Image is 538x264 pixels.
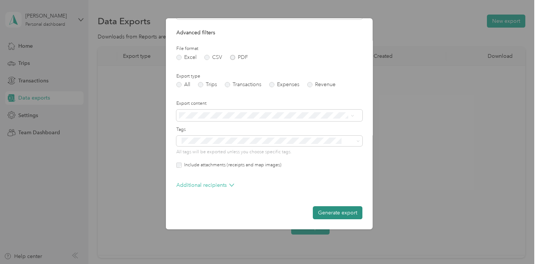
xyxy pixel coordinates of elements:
[176,45,362,52] label: File format
[176,126,362,133] label: Tags
[176,82,190,87] label: All
[176,29,362,37] p: Advanced filters
[176,55,196,60] label: Excel
[224,82,261,87] label: Transactions
[198,82,217,87] label: Trips
[496,222,538,264] iframe: Everlance-gr Chat Button Frame
[307,82,335,87] label: Revenue
[176,149,362,155] p: All tags will be exported unless you choose specific tags.
[176,73,362,80] label: Export type
[176,181,234,189] p: Additional recipients
[312,206,362,219] button: Generate export
[181,162,281,169] label: Include attachments (receipts and map images)
[269,82,299,87] label: Expenses
[204,55,222,60] label: CSV
[230,55,248,60] label: PDF
[176,100,362,107] label: Export content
